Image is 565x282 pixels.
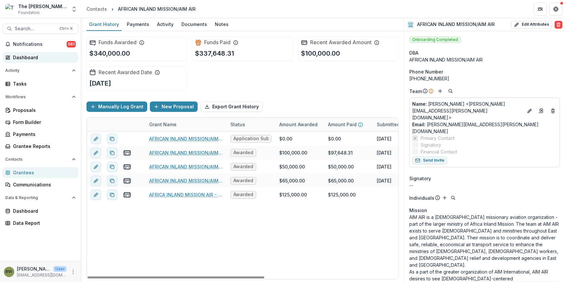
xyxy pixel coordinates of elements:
div: Dashboard [13,208,73,214]
div: Grant Name [145,117,227,131]
span: Application Submitted [233,136,269,141]
div: Status [227,117,275,131]
div: $65,000.00 [328,177,354,184]
button: Open Contacts [3,154,78,165]
div: $100,000.00 [279,149,307,156]
span: Workflows [5,95,69,99]
h2: AFRICAN INLAND MISSION/AIM AIR [417,22,495,27]
a: Notes [212,18,231,31]
button: Search [449,194,457,202]
div: AFRICAN INLAND MISSION/AIM AIR [118,6,196,12]
button: Duplicate proposal [107,176,117,186]
div: $97,648.31 [328,149,353,156]
button: edit [91,134,101,144]
a: Grant History [86,18,122,31]
div: Dashboard [13,54,73,61]
a: Dashboard [3,206,78,216]
div: Payments [124,20,152,29]
span: Name : [412,101,427,107]
button: Delete [555,21,562,29]
span: 561 [67,41,76,47]
span: Contacts [5,157,69,162]
button: edit [91,176,101,186]
div: Ctrl + K [58,25,74,32]
div: Tasks [13,80,73,87]
a: AFRICAN INLAND MISSION/AIM AIR - 2025 - The [PERSON_NAME] Foundation Grant Proposal Application [149,135,223,142]
p: Individuals [409,195,434,201]
p: [DATE] [89,78,111,88]
div: Submitted Date [373,117,422,131]
a: AFRICAN INLAND MISSION/AIM AIR - 2023 - The [PERSON_NAME] Foundation Grant Proposal Application [149,177,223,184]
div: Payments [13,131,73,138]
div: Activity [154,20,176,29]
button: Search... [3,23,78,34]
a: Payments [3,129,78,140]
h2: Funds Paid [204,39,230,46]
div: [DATE] [377,163,391,170]
span: Search... [15,26,56,32]
button: edit [91,190,101,200]
button: Duplicate proposal [107,134,117,144]
p: $340,000.00 [89,48,130,58]
p: User [53,266,67,272]
div: Notes [212,20,231,29]
span: Mission [409,207,427,214]
span: Onboarding Completed [409,36,461,43]
div: Amount Paid [324,117,373,131]
p: [PERSON_NAME] <[PERSON_NAME][EMAIL_ADDRESS][PERSON_NAME][DOMAIN_NAME]> [412,101,523,121]
button: Send Invite [412,156,447,164]
p: [EMAIL_ADDRESS][DOMAIN_NAME] [17,272,67,278]
p: Amount Paid [328,121,357,128]
p: Team [409,88,422,95]
div: -- [409,182,560,189]
a: Payments [124,18,152,31]
button: Partners [534,3,547,16]
a: Grantee Reports [3,141,78,152]
button: More [69,268,77,276]
span: Awarded [233,150,253,155]
div: $65,000.00 [279,177,305,184]
a: Grantees [3,167,78,178]
h2: Funds Awarded [99,39,137,46]
div: $50,000.00 [328,163,354,170]
a: Contacts [84,4,110,14]
div: $125,000.00 [328,191,356,198]
img: The Bolick Foundation [5,4,16,14]
div: The [PERSON_NAME] Foundation [18,3,67,10]
a: Form Builder [3,117,78,128]
button: Get Help [549,3,562,16]
nav: breadcrumb [84,4,198,14]
a: Communications [3,179,78,190]
div: Grant Name [145,121,180,128]
div: Blair White [6,270,13,274]
div: Amount Awarded [275,121,322,128]
span: Foundation [18,10,40,16]
div: Amount Awarded [275,117,324,131]
span: DBA [409,49,418,56]
div: [DATE] [377,149,391,156]
div: Grant History [86,20,122,29]
a: Proposals [3,105,78,115]
button: view-payments [123,191,131,199]
div: [DATE] [377,135,391,142]
div: $0.00 [279,135,292,142]
span: Activity [5,68,69,73]
a: Data Report [3,218,78,228]
span: Awarded [233,164,253,169]
span: Primary Contact [421,135,454,141]
div: Data Report [13,220,73,226]
a: AFRICAN INLAND MISSION/AIM AIR - 2024 - The [PERSON_NAME] Foundation Grant Proposal Application [149,149,223,156]
button: edit [91,148,101,158]
div: Proposals [13,107,73,114]
div: Submitted Date [373,121,416,128]
button: New Proposal [150,101,198,112]
div: AFRICAN INLAND MISSION/AIM AIR [409,56,560,63]
a: AFRICAN INLAND MISSION/AIM AIR - 2024 - The [PERSON_NAME] Foundation Grant Proposal Application [149,163,223,170]
button: Deletes [549,107,557,115]
a: Tasks [3,78,78,89]
a: Dashboard [3,52,78,63]
button: Add [441,194,449,202]
div: [PHONE_NUMBER] [409,75,560,82]
button: Manually Log Grant [86,101,147,112]
p: $100,000.00 [301,48,340,58]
